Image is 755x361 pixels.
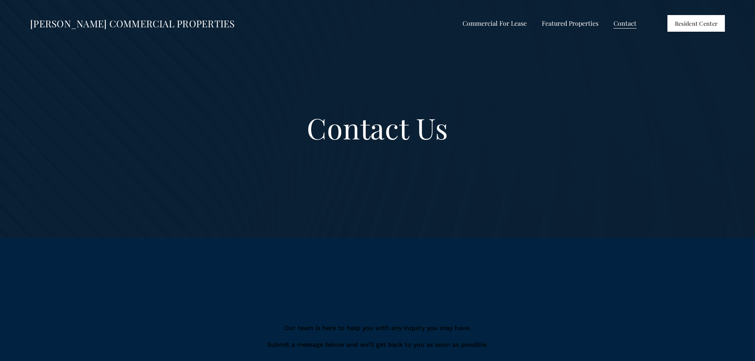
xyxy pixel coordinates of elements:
[125,288,629,310] h2: How can we help you?
[125,113,629,142] h1: Contact Us
[463,18,527,29] a: folder dropdown
[542,18,598,29] span: Featured Properties
[125,340,629,350] p: Submit a message below and we’ll get back to you as soon as possible.
[614,18,636,29] a: Contact
[542,18,598,29] a: folder dropdown
[30,17,235,30] a: [PERSON_NAME] COMMERCIAL PROPERTIES
[125,323,629,333] p: Our team is here to help you with any inquiry you may have.
[463,18,527,29] span: Commercial For Lease
[667,15,725,32] a: Resident Center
